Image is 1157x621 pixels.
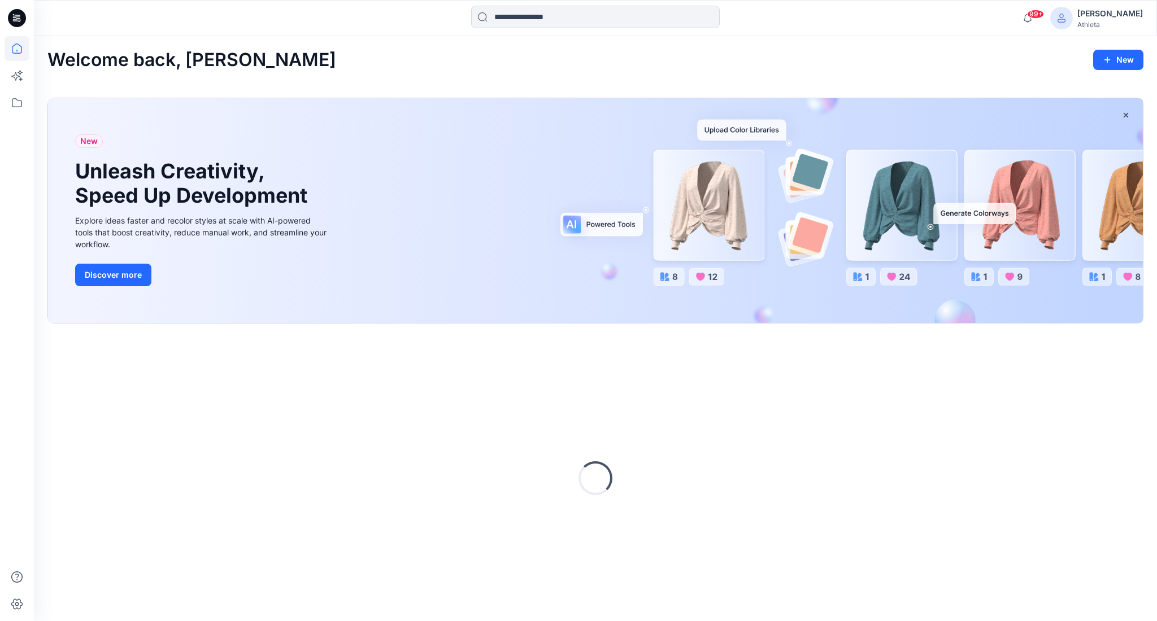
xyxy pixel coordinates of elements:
h1: Unleash Creativity, Speed Up Development [75,159,312,208]
div: [PERSON_NAME] [1077,7,1143,20]
a: Discover more [75,264,329,286]
button: New [1093,50,1143,70]
span: New [80,134,98,148]
h2: Welcome back, [PERSON_NAME] [47,50,336,71]
div: Athleta [1077,20,1143,29]
span: 99+ [1027,10,1044,19]
div: Explore ideas faster and recolor styles at scale with AI-powered tools that boost creativity, red... [75,215,329,250]
svg: avatar [1057,14,1066,23]
button: Discover more [75,264,151,286]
